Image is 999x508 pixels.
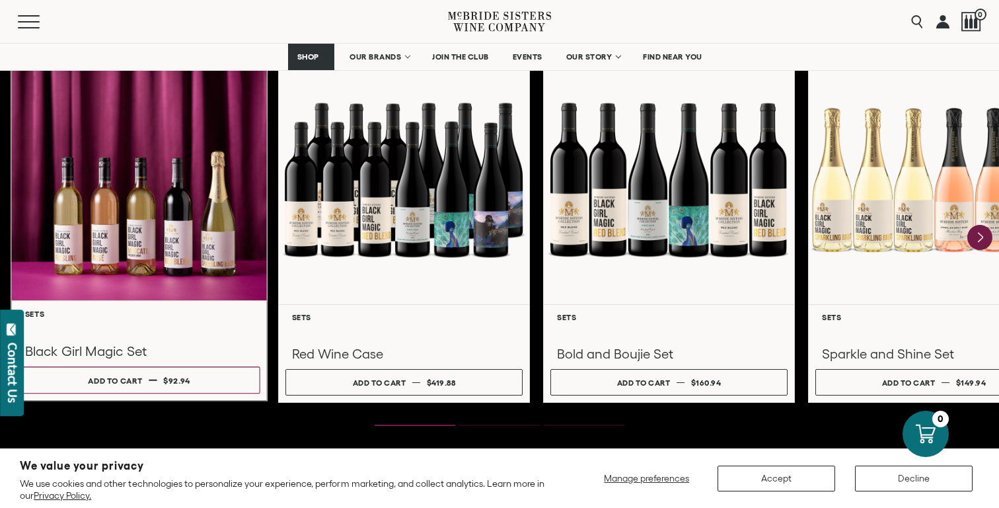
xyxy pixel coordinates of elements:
span: SHOP [297,52,319,62]
span: OUR STORY [566,52,612,62]
div: 0 [932,411,949,427]
a: JOIN THE CLUB [424,44,498,70]
div: Add to cart [882,373,936,392]
a: Bold & Boujie Red Wine Set Sets Bold and Boujie Set Add to cart $160.94 [543,47,795,403]
span: OUR BRANDS [350,52,401,62]
button: Next [967,225,992,250]
a: EVENTS [504,44,551,70]
a: SHOP [288,44,334,70]
span: JOIN THE CLUB [432,52,489,62]
button: Add to cart $419.88 [285,369,523,396]
span: $419.88 [427,378,456,387]
button: Accept [718,466,835,491]
button: Mobile Menu Trigger [18,15,65,28]
a: OUR BRANDS [341,44,417,70]
span: $160.94 [691,378,721,387]
span: Manage preferences [604,473,689,484]
button: Add to cart $160.94 [550,369,788,396]
a: OUR STORY [558,44,628,70]
span: $92.94 [163,376,190,385]
div: Add to cart [617,373,671,392]
li: Page dot 2 [459,425,540,426]
h3: Bold and Boujie Set [557,345,781,362]
a: Sets Black Girl Magic Set Add to cart $92.94 [11,38,268,402]
a: FIND NEAR YOU [634,44,711,70]
span: $149.94 [956,378,986,387]
div: Add to cart [353,373,406,392]
li: Page dot 1 [375,425,455,426]
h3: Red Wine Case [292,345,516,362]
a: Privacy Policy. [34,490,91,501]
span: EVENTS [513,52,542,62]
h6: Sets [25,310,254,318]
li: Page dot 3 [544,425,624,426]
span: 0 [975,9,986,21]
button: Decline [855,466,973,491]
h2: We value your privacy [20,460,548,472]
button: Manage preferences [596,466,698,491]
div: Add to cart [88,370,142,390]
div: Contact Us [6,343,19,403]
a: Red Wine Case Sets Red Wine Case Add to cart $419.88 [278,47,530,403]
p: We use cookies and other technologies to personalize your experience, perform marketing, and coll... [20,478,548,501]
button: Add to cart $92.94 [18,367,260,394]
span: FIND NEAR YOU [643,52,702,62]
h6: Sets [557,313,781,321]
h6: Sets [292,313,516,321]
h3: Black Girl Magic Set [25,343,254,360]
